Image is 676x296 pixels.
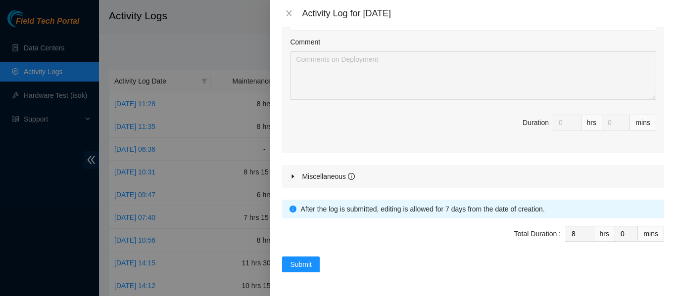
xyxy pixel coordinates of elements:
[282,165,664,188] div: Miscellaneous info-circle
[290,173,296,179] span: caret-right
[302,8,664,19] div: Activity Log for [DATE]
[514,228,561,239] div: Total Duration :
[285,9,293,17] span: close
[594,226,615,242] div: hrs
[523,117,549,128] div: Duration
[290,206,296,212] span: info-circle
[290,51,656,100] textarea: Comment
[302,171,355,182] div: Miscellaneous
[581,115,602,130] div: hrs
[638,226,664,242] div: mins
[348,173,355,180] span: info-circle
[282,256,320,272] button: Submit
[300,204,657,214] div: After the log is submitted, editing is allowed for 7 days from the date of creation.
[630,115,656,130] div: mins
[290,259,312,270] span: Submit
[290,37,320,47] label: Comment
[282,9,296,18] button: Close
